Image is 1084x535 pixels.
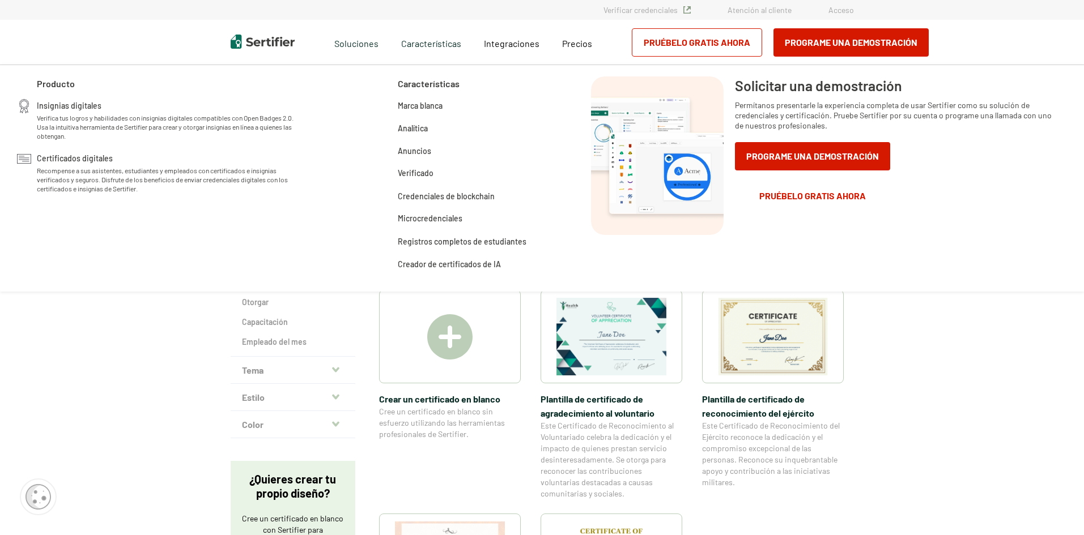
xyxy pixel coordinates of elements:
font: Estilo [242,392,265,403]
font: Recompense a sus asistentes, estudiantes y empleados con certificados e insignias verificados y s... [37,166,288,192]
font: Plantilla de certificado de agradecimiento al voluntario [541,393,654,418]
font: Precios [562,38,592,49]
font: Permítanos presentarle la experiencia completa de usar Sertifier como su solución de credenciales... [735,100,1052,130]
a: Capacitación [242,316,344,328]
a: Verificado [398,167,433,178]
font: Verificar credenciales [603,5,678,15]
font: Capacitación [242,317,288,327]
font: Verifica tus logros y habilidades con insignias digitales compatibles con Open Badges 2.0. Usa la... [37,114,294,140]
a: Plantilla de certificado de reconocimiento del ejércitoPlantilla de certificado de reconocimiento... [702,290,844,499]
font: Color [242,419,263,430]
img: Icono de certificados digitales [17,152,31,166]
font: Certificados digitales [37,153,113,163]
font: Tema [242,365,263,375]
font: Solicitar una demostración [735,77,902,94]
font: Otorgar [242,297,269,307]
font: Integraciones [484,38,539,49]
img: Plantilla de certificado de reconocimiento del ejército [718,298,828,375]
font: ¿Quieres crear tu propio diseño? [249,472,336,500]
a: Credenciales de blockchain [398,190,495,201]
font: Este Certificado de Reconocimiento al Voluntariado celebra la dedicación y el impacto de quienes ... [541,421,674,498]
font: Cree un certificado en blanco sin esfuerzo utilizando las herramientas profesionales de Sertifier. [379,406,505,439]
font: Características [398,78,460,89]
img: Verificado [683,6,691,14]
button: Programe una demostración [773,28,929,57]
img: Solicitar una demostración [591,76,724,235]
a: Precios [562,35,592,49]
font: Crear un certificado en blanco [379,393,500,404]
font: Anuncios [398,146,431,156]
font: Analítica [398,123,428,133]
img: Icono de insignias digitales [17,99,31,113]
font: Pruébelo gratis ahora [759,190,866,201]
a: Certificados digitalesRecompense a sus asistentes, estudiantes y empleados con certificados e ins... [37,152,296,193]
a: Insignias digitalesVerifica tus logros y habilidades con insignias digitales compatibles con Open... [37,99,296,140]
a: Pruébelo gratis ahora [759,182,866,210]
font: Microcredenciales [398,213,462,223]
a: Empleado del mes [242,336,344,348]
font: Producto [37,78,75,89]
font: Este Certificado de Reconocimiento del Ejército reconoce la dedicación y el compromiso excepciona... [702,421,840,487]
a: Microcredenciales [398,212,462,224]
button: Color [231,411,355,438]
a: Plantilla de certificado de agradecimiento al voluntarioPlantilla de certificado de agradecimient... [541,290,682,499]
img: Crear un certificado en blanco [427,314,473,359]
font: Plantilla de certificado de reconocimiento del ejército [702,393,814,418]
iframe: Widget de chat [1027,481,1084,535]
font: Programe una demostración [785,37,917,48]
a: Acceso [828,5,854,15]
font: Empleado del mes [242,337,307,346]
font: Registros completos de estudiantes [398,237,526,246]
a: Creador de certificados de IA [398,258,501,269]
font: Credenciales de blockchain [398,191,495,201]
button: Programe una demostración [735,142,890,170]
font: Características [401,38,461,49]
font: Verificado [398,168,433,178]
a: Marca blanca [398,99,443,110]
font: Marca blanca [398,101,443,110]
a: Pruébelo gratis ahora [632,28,762,57]
a: Atención al cliente [728,5,792,15]
a: Otorgar [242,297,344,308]
button: Estilo [231,384,355,411]
button: Tema [231,357,355,384]
font: Insignias digitales [37,101,101,110]
a: Integraciones [484,35,539,49]
font: Creador de certificados de IA [398,259,501,269]
img: Plantilla de certificado de agradecimiento al voluntario [556,298,666,375]
font: Soluciones [334,38,379,49]
a: Analítica [398,122,428,133]
a: Verificar credenciales [603,5,691,15]
font: Pruébelo gratis ahora [644,37,750,48]
img: Sertifier | Plataforma de acreditación digital [231,35,295,49]
a: Registros completos de estudiantes [398,235,526,246]
font: Programe una demostración [746,151,879,161]
a: Anuncios [398,144,431,156]
img: Icono emergente de cookies [25,484,51,510]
